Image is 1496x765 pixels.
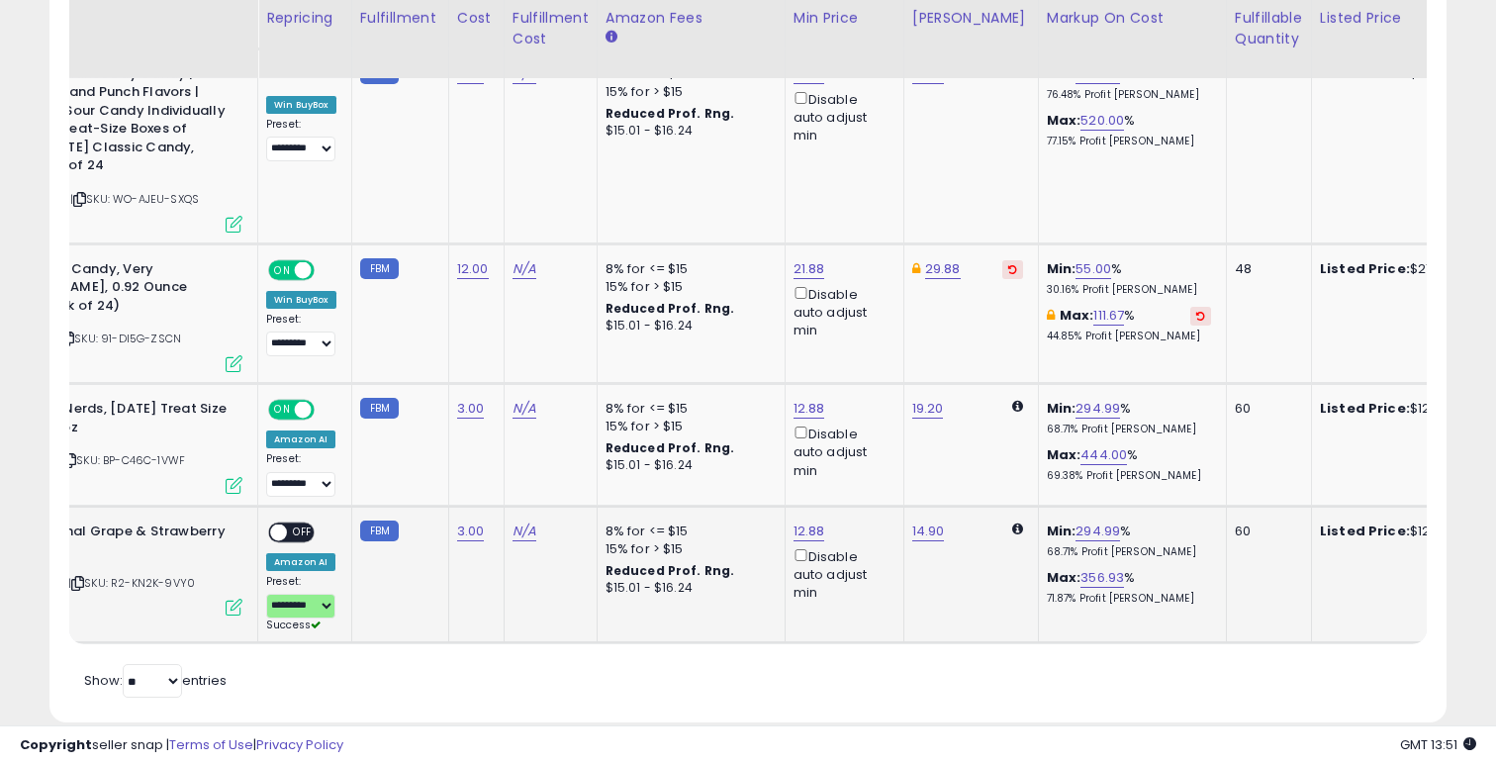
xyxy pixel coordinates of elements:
[794,522,825,541] a: 12.88
[1235,8,1303,49] div: Fulfillable Quantity
[1047,64,1076,83] b: Min:
[1320,8,1491,29] div: Listed Price
[606,457,770,474] div: $15.01 - $16.24
[266,618,321,632] span: Success
[794,283,888,340] div: Disable auto adjust min
[1012,400,1023,413] i: Calculated using Dynamic Max Price.
[256,735,343,754] a: Privacy Policy
[1047,469,1211,483] p: 69.38% Profit [PERSON_NAME]
[1047,259,1076,278] b: Min:
[606,318,770,335] div: $15.01 - $16.24
[266,452,336,497] div: Preset:
[794,399,825,419] a: 12.88
[169,735,253,754] a: Terms of Use
[270,261,295,278] span: ON
[360,258,399,279] small: FBM
[606,580,770,597] div: $15.01 - $16.24
[606,540,770,558] div: 15% for > $15
[266,96,336,114] div: Win BuyBox
[794,423,888,480] div: Disable auto adjust min
[457,8,496,29] div: Cost
[606,562,735,579] b: Reduced Prof. Rng.
[20,736,343,755] div: seller snap | |
[266,8,343,29] div: Repricing
[606,123,770,140] div: $15.01 - $16.24
[925,259,961,279] a: 29.88
[1047,88,1211,102] p: 76.48% Profit [PERSON_NAME]
[266,430,335,448] div: Amazon AI
[457,259,489,279] a: 12.00
[1047,568,1081,587] b: Max:
[70,191,199,207] span: | SKU: WO-AJEU-SXQS
[1047,283,1211,297] p: 30.16% Profit [PERSON_NAME]
[360,398,399,419] small: FBM
[606,439,735,456] b: Reduced Prof. Rng.
[606,83,770,101] div: 15% for > $15
[1047,445,1081,464] b: Max:
[1047,522,1076,540] b: Min:
[1075,522,1120,541] a: 294.99
[457,399,485,419] a: 3.00
[266,575,336,633] div: Preset:
[68,575,195,591] span: | SKU: R2-KN2K-9VY0
[1075,259,1111,279] a: 55.00
[1320,260,1484,278] div: $21.88
[1047,446,1211,483] div: %
[912,399,944,419] a: 19.20
[606,278,770,296] div: 15% for > $15
[266,553,335,571] div: Amazon AI
[606,400,770,418] div: 8% for <= $15
[794,259,825,279] a: 21.88
[1235,260,1296,278] div: 48
[360,521,399,541] small: FBM
[360,8,440,29] div: Fulfillment
[1320,259,1410,278] b: Listed Price:
[606,260,770,278] div: 8% for <= $15
[270,402,295,419] span: ON
[606,418,770,435] div: 15% for > $15
[1047,592,1211,606] p: 71.87% Profit [PERSON_NAME]
[1047,569,1211,606] div: %
[606,105,735,122] b: Reduced Prof. Rng.
[1320,399,1410,418] b: Listed Price:
[1320,64,1410,83] b: Listed Price:
[266,118,336,162] div: Preset:
[606,8,777,29] div: Amazon Fees
[60,452,185,468] span: | SKU: BP-C46C-1VWF
[1047,8,1218,29] div: Markup on Cost
[1093,306,1124,326] a: 111.67
[606,523,770,540] div: 8% for <= $15
[794,545,888,603] div: Disable auto adjust min
[1320,523,1484,540] div: $12.88
[1400,735,1476,754] span: 2025-09-8 13:51 GMT
[287,524,319,540] span: OFF
[1320,400,1484,418] div: $12.88
[1235,523,1296,540] div: 60
[312,402,343,419] span: OFF
[794,8,895,29] div: Min Price
[312,261,343,278] span: OFF
[912,522,945,541] a: 14.90
[1235,400,1296,418] div: 60
[513,8,589,49] div: Fulfillment Cost
[606,300,735,317] b: Reduced Prof. Rng.
[84,671,227,690] span: Show: entries
[1047,111,1081,130] b: Max:
[1047,307,1211,343] div: %
[1047,523,1211,559] div: %
[513,259,536,279] a: N/A
[1047,545,1211,559] p: 68.71% Profit [PERSON_NAME]
[794,88,888,145] div: Disable auto adjust min
[1047,112,1211,148] div: %
[20,735,92,754] strong: Copyright
[1047,260,1211,297] div: %
[1060,306,1094,325] b: Max:
[1075,399,1120,419] a: 294.99
[58,331,181,346] span: | SKU: 91-DI5G-ZSCN
[266,313,336,357] div: Preset:
[1320,522,1410,540] b: Listed Price:
[606,29,617,47] small: Amazon Fees.
[1047,135,1211,148] p: 77.15% Profit [PERSON_NAME]
[1080,445,1127,465] a: 444.00
[266,291,336,309] div: Win BuyBox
